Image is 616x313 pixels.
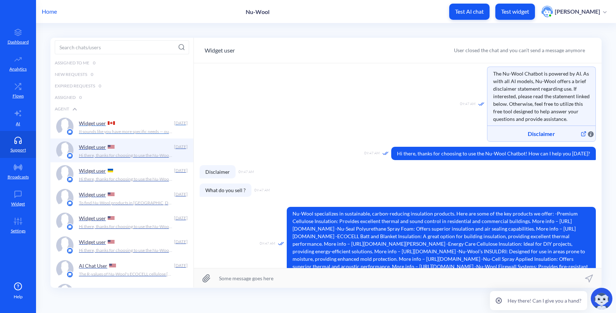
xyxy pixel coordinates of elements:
[66,223,73,231] img: platform icon
[455,8,484,15] p: Test AI chat
[99,83,101,89] span: 0
[8,174,29,180] p: Broadcasts
[66,176,73,183] img: platform icon
[460,101,476,107] span: 09:47 AM
[91,71,93,78] span: 0
[79,120,106,126] p: Widget user
[79,94,82,101] span: 0
[79,247,173,254] p: Hi there, thanks for choosing to use the Nu-Wool Chatbot! How can I help you [DATE]?
[11,201,25,207] p: Widget
[79,144,106,150] p: Widget user
[109,264,116,267] img: US
[14,294,23,300] span: Help
[173,286,188,292] div: [DATE]
[79,271,173,277] p: The R-values of Nu-Wool's ECOCELL cellulose [PERSON_NAME] are as follows: - ECOCELL 3.5″ batt: R1...
[555,8,600,15] p: [PERSON_NAME]
[108,145,115,149] img: US
[79,200,173,206] p: To find Nu-Wool products in [GEOGRAPHIC_DATA], [GEOGRAPHIC_DATA], you can use the "Product Locato...
[260,241,275,247] span: 09:47 AM
[13,93,24,99] p: Flows
[108,169,113,172] img: UA
[495,4,535,20] button: Test widget
[591,288,612,309] img: copilot-icon.svg
[246,8,269,15] p: Nu-Wool
[50,80,193,92] div: Expired Requests
[287,207,596,281] span: Nu-Wool specializes in sustainable, carbon-reducing insulation products. Here are some of the key...
[50,69,193,80] div: New Requests
[50,92,193,103] div: Assigned
[10,147,26,153] p: Support
[50,162,193,186] a: platform iconWidget user [DATE]Hi there, thanks for choosing to use the Nu-Wool Chatbot! How can ...
[173,191,188,198] div: [DATE]
[449,4,490,20] button: Test AI chat
[108,192,115,196] img: US
[11,228,26,234] p: Settings
[79,223,173,230] p: Hi there, thanks for choosing to use the Nu-Wool Chatbot! How can I help you [DATE]?
[108,240,115,244] img: US
[194,268,602,288] input: Some message goes here
[50,103,193,115] div: Agent
[364,150,380,156] span: 09:47 AM
[9,66,27,72] p: Analytics
[173,120,188,126] div: [DATE]
[541,6,553,17] img: user photo
[173,239,188,245] div: [DATE]
[66,247,73,254] img: platform icon
[173,167,188,174] div: [DATE]
[50,281,193,305] a: platform iconWidget user [DATE]
[66,200,73,207] img: platform icon
[79,168,106,174] p: Widget user
[79,152,173,159] p: Hi there, thanks for choosing to use the Nu-Wool Chatbot! How can I help you [DATE]?
[579,129,588,139] span: Web button. Open link
[50,57,193,69] div: Assigned to me
[173,144,188,150] div: [DATE]
[66,271,73,278] img: platform icon
[42,7,57,16] p: Home
[173,262,188,269] div: [DATE]
[79,128,173,135] p: It sounds like you have more specific needs — our sales team would be happy to assist further. Wo...
[79,176,173,182] p: Hi there, thanks for choosing to use the Nu-Wool Chatbot! How can I help you [DATE]?
[50,186,193,210] a: platform iconWidget user [DATE]To find Nu-Wool products in [GEOGRAPHIC_DATA], [GEOGRAPHIC_DATA], ...
[238,169,254,174] span: 09:47 AM
[8,39,29,45] p: Dashboard
[79,239,106,245] p: Widget user
[50,139,193,162] a: platform iconWidget user [DATE]Hi there, thanks for choosing to use the Nu-Wool Chatbot! How can ...
[50,233,193,257] a: platform iconWidget user [DATE]Hi there, thanks for choosing to use the Nu-Wool Chatbot! How can ...
[538,5,610,18] button: user photo[PERSON_NAME]
[50,115,193,139] a: platform iconWidget user [DATE]It sounds like you have more specific needs — our sales team would...
[205,46,235,55] button: Widget user
[588,129,594,138] span: Web button
[487,67,595,126] span: The Nu-Wool Chatbot is powered by AI. As with all AI models, Nu-Wool offers a brief disclaimer st...
[79,286,106,292] p: Widget user
[55,40,189,54] input: Search chats/users
[93,60,95,66] span: 0
[454,46,585,54] div: User closed the chat and you can’t send a message anymore
[79,215,106,221] p: Widget user
[508,297,581,304] p: Hey there! Can I give you a hand?
[79,191,106,198] p: Widget user
[108,216,115,220] img: US
[50,210,193,233] a: platform iconWidget user [DATE]Hi there, thanks for choosing to use the Nu-Wool Chatbot! How can ...
[79,263,107,269] p: AI Chat User
[16,121,20,127] p: AI
[173,215,188,221] div: [DATE]
[391,147,596,160] span: Hi there, thanks for choosing to use the Nu-Wool Chatbot! How can I help you [DATE]?
[66,152,73,159] img: platform icon
[501,8,529,15] p: Test widget
[108,121,115,125] img: CA
[66,128,73,136] img: platform icon
[254,187,270,193] span: 09:47 AM
[200,165,236,178] span: Disclaimer
[200,183,251,197] span: What do you sell ?
[504,130,579,138] span: Disclaimer
[50,257,193,281] a: platform iconAI Chat User [DATE]The R-values of Nu-Wool's ECOCELL cellulose [PERSON_NAME] are as ...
